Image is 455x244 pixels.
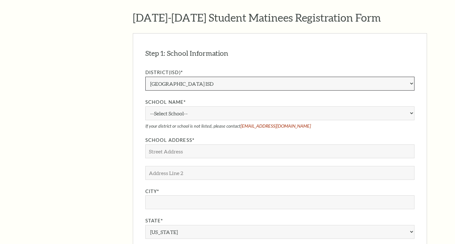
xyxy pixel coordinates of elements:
input: Address Line 2 [145,166,414,180]
input: Street Address [145,144,414,158]
label: State* [145,217,414,225]
label: District(ISD)* [145,69,414,77]
a: [EMAIL_ADDRESS][DOMAIN_NAME] [241,123,311,129]
h2: [DATE]-[DATE] Student Matinees Registration Form [133,11,427,24]
label: School Name* [145,98,414,106]
label: School Address* [145,136,414,144]
p: If your district or school is not listed, please contact [145,123,414,129]
label: City* [145,188,414,196]
h3: Step 1: School Information [145,48,228,58]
